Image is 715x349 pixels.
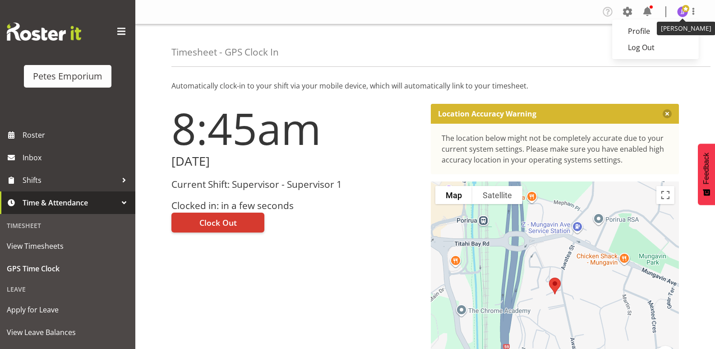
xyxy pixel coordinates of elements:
[435,186,472,204] button: Show street map
[656,186,674,204] button: Toggle fullscreen view
[612,39,699,56] a: Log Out
[23,173,117,187] span: Shifts
[7,326,129,339] span: View Leave Balances
[171,179,420,190] h3: Current Shift: Supervisor - Supervisor 1
[7,239,129,253] span: View Timesheets
[2,321,133,344] a: View Leave Balances
[677,6,688,17] img: janelle-jonkers702.jpg
[7,303,129,316] span: Apply for Leave
[2,257,133,280] a: GPS Time Clock
[2,216,133,235] div: Timesheet
[663,109,672,118] button: Close message
[2,235,133,257] a: View Timesheets
[171,104,420,153] h1: 8:45am
[438,109,536,118] p: Location Accuracy Warning
[472,186,522,204] button: Show satellite imagery
[698,144,715,205] button: Feedback - Show survey
[612,23,699,39] a: Profile
[23,151,131,164] span: Inbox
[33,70,102,83] div: Petes Emporium
[171,80,679,91] p: Automatically clock-in to your shift via your mobile device, which will automatically link to you...
[7,23,81,41] img: Rosterit website logo
[702,153,710,184] span: Feedback
[171,213,264,233] button: Clock Out
[2,280,133,298] div: Leave
[171,154,420,168] h2: [DATE]
[7,262,129,275] span: GPS Time Clock
[2,298,133,321] a: Apply for Leave
[442,133,669,165] div: The location below might not be completely accurate due to your current system settings. Please m...
[23,196,117,209] span: Time & Attendance
[171,47,279,57] h4: Timesheet - GPS Clock In
[199,217,237,228] span: Clock Out
[171,200,420,211] h3: Clocked in: in a few seconds
[23,128,131,142] span: Roster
